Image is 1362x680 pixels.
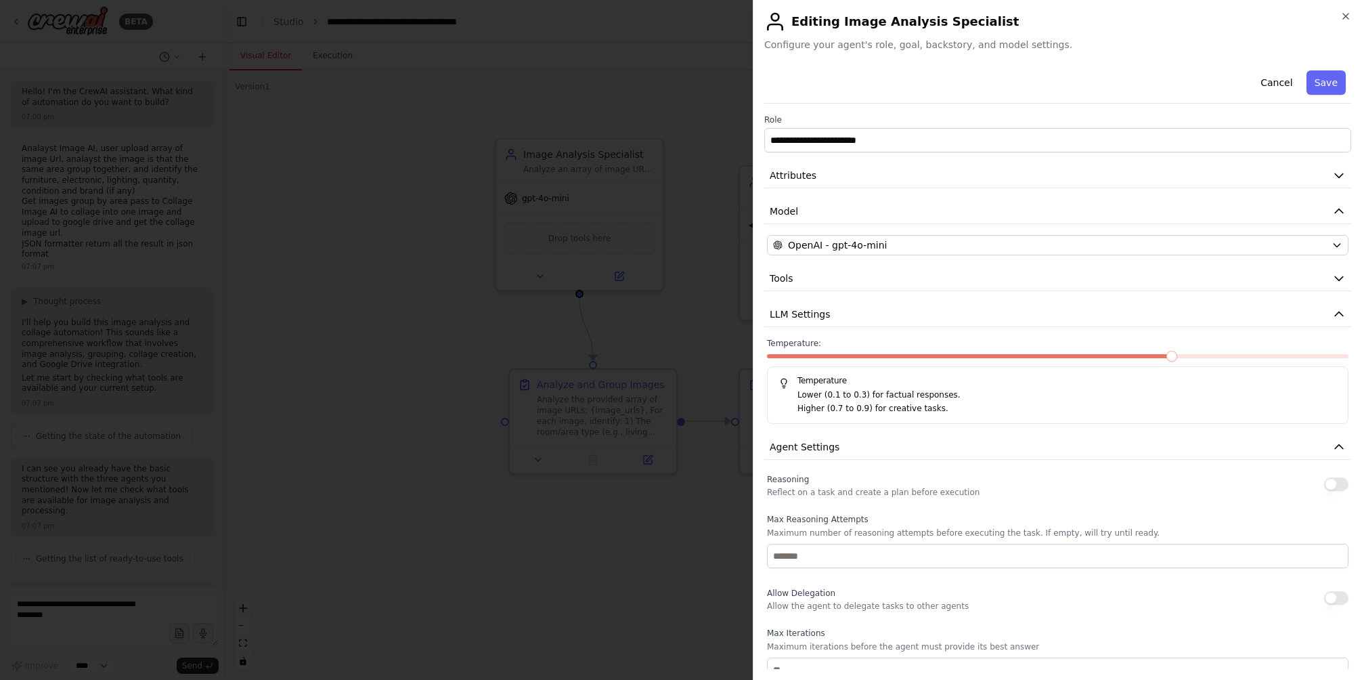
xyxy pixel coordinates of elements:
[767,641,1348,652] p: Maximum iterations before the agent must provide its best answer
[767,601,969,612] p: Allow the agent to delegate tasks to other agents
[767,528,1348,538] p: Maximum number of reasoning attempts before executing the task. If empty, will try until ready.
[770,169,816,182] span: Attributes
[797,402,1337,416] p: Higher (0.7 to 0.9) for creative tasks.
[770,307,831,321] span: LLM Settings
[764,11,1351,33] h2: Editing Image Analysis Specialist
[770,205,798,218] span: Model
[778,375,1337,386] h5: Temperature
[767,589,835,598] span: Allow Delegation
[767,487,980,498] p: Reflect on a task and create a plan before execution
[767,235,1348,255] button: OpenAI - gpt-4o-mini
[767,475,809,484] span: Reasoning
[770,272,793,285] span: Tools
[764,302,1351,327] button: LLM Settings
[1252,70,1300,95] button: Cancel
[788,238,887,252] span: OpenAI - gpt-4o-mini
[764,266,1351,291] button: Tools
[770,440,839,454] span: Agent Settings
[797,389,1337,402] p: Lower (0.1 to 0.3) for factual responses.
[764,435,1351,460] button: Agent Settings
[1306,70,1346,95] button: Save
[764,38,1351,51] span: Configure your agent's role, goal, backstory, and model settings.
[767,628,1348,639] label: Max Iterations
[767,338,821,349] span: Temperature:
[764,163,1351,188] button: Attributes
[767,514,1348,525] label: Max Reasoning Attempts
[764,114,1351,125] label: Role
[764,199,1351,224] button: Model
